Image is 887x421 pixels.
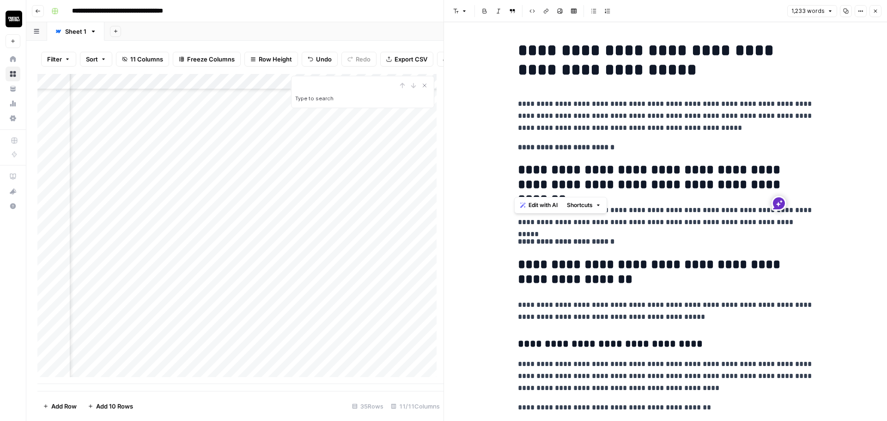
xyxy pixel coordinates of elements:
div: 11/11 Columns [387,399,443,414]
span: Row Height [259,55,292,64]
span: Freeze Columns [187,55,235,64]
span: 1,233 words [791,7,825,15]
img: Contact Studios Logo [6,11,22,27]
a: Browse [6,67,20,81]
button: Undo [302,52,338,67]
div: What's new? [6,184,20,198]
div: Sheet 1 [65,27,86,36]
button: Sort [80,52,112,67]
button: 11 Columns [116,52,169,67]
a: Home [6,52,20,67]
span: Redo [356,55,371,64]
a: Usage [6,96,20,111]
button: Edit with AI [516,199,561,211]
span: Filter [47,55,62,64]
button: What's new? [6,184,20,199]
span: Add 10 Rows [96,402,133,411]
button: Add 10 Rows [82,399,139,414]
button: Redo [341,52,377,67]
span: Add Row [51,402,77,411]
button: Add Row [37,399,82,414]
button: Row Height [244,52,298,67]
a: Sheet 1 [47,22,104,41]
label: Type to search [295,95,334,102]
button: 1,233 words [787,5,837,17]
button: Workspace: Contact Studios [6,7,20,31]
a: Your Data [6,81,20,96]
button: Export CSV [380,52,433,67]
span: 11 Columns [130,55,163,64]
span: Edit with AI [529,201,558,209]
span: Sort [86,55,98,64]
button: Freeze Columns [173,52,241,67]
button: Filter [41,52,76,67]
span: Undo [316,55,332,64]
span: Shortcuts [567,201,593,209]
button: Shortcuts [563,199,605,211]
div: 35 Rows [348,399,387,414]
button: Help + Support [6,199,20,214]
span: Export CSV [395,55,427,64]
a: Settings [6,111,20,126]
button: Close Search [419,80,430,91]
a: AirOps Academy [6,169,20,184]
